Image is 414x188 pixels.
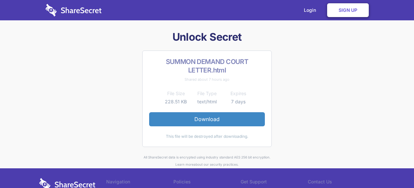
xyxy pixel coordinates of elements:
[149,112,265,126] a: Download
[106,178,173,187] li: Navigation
[149,76,265,83] div: Shared about 7 hours ago
[149,57,265,74] h2: SUMMON DEMAND COURT LETTER.html
[175,162,194,166] a: Learn more
[308,178,375,187] li: Contact Us
[39,30,375,44] h1: Unlock Secret
[173,178,241,187] li: Policies
[160,90,191,97] th: File Size
[160,98,191,106] td: 228.51 KB
[223,98,254,106] td: 7 days
[46,4,102,16] img: logo-wordmark-white-trans-d4663122ce5f474addd5e946df7df03e33cb6a1c49d2221995e7729f52c070b2.svg
[223,90,254,97] th: Expires
[39,154,375,168] div: All ShareSecret data is encrypted using industry standard AES 256 bit encryption. about our secur...
[191,98,223,106] td: text/html
[191,90,223,97] th: File Type
[327,3,369,17] a: Sign Up
[241,178,308,187] li: Get Support
[149,133,265,140] div: This file will be destroyed after downloading.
